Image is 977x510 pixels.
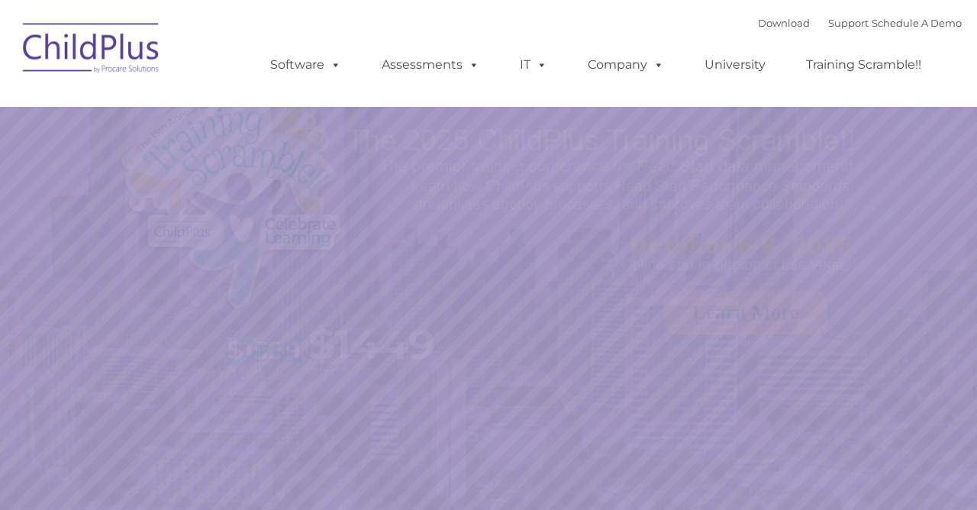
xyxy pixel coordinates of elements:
a: Assessments [366,50,495,80]
a: Software [255,50,356,80]
a: Download [758,17,810,29]
a: Schedule A Demo [872,17,962,29]
img: ChildPlus by Procare Solutions [15,12,168,89]
a: Training Scramble!! [791,50,937,80]
a: IT [505,50,563,80]
a: University [689,50,781,80]
font: | [758,17,962,29]
a: Support [828,17,869,29]
a: Learn More [664,291,827,334]
a: Company [572,50,679,80]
